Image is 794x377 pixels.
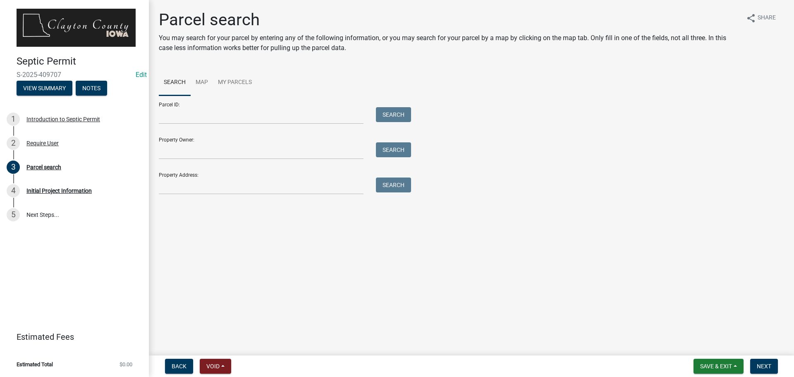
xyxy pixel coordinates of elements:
[17,71,132,79] span: S-2025-409707
[120,362,132,367] span: $0.00
[7,161,20,174] div: 3
[739,10,782,26] button: shareShare
[26,140,59,146] div: Require User
[76,85,107,92] wm-modal-confirm: Notes
[376,142,411,157] button: Search
[191,70,213,96] a: Map
[7,113,20,126] div: 1
[26,188,92,194] div: Initial Project Information
[206,363,220,370] span: Void
[213,70,257,96] a: My Parcels
[17,362,53,367] span: Estimated Total
[750,359,778,374] button: Next
[17,81,72,96] button: View Summary
[7,184,20,197] div: 4
[159,10,739,30] h1: Parcel search
[17,55,142,67] h4: Septic Permit
[76,81,107,96] button: Notes
[700,363,732,370] span: Save & Exit
[758,13,776,23] span: Share
[165,359,193,374] button: Back
[694,359,744,374] button: Save & Exit
[17,9,136,47] img: Clayton County, Iowa
[17,85,72,92] wm-modal-confirm: Summary
[26,164,61,170] div: Parcel search
[159,70,191,96] a: Search
[7,208,20,221] div: 5
[746,13,756,23] i: share
[7,137,20,150] div: 2
[26,116,100,122] div: Introduction to Septic Permit
[136,71,147,79] a: Edit
[376,107,411,122] button: Search
[200,359,231,374] button: Void
[376,178,411,192] button: Search
[159,33,739,53] p: You may search for your parcel by entering any of the following information, or you may search fo...
[7,329,136,345] a: Estimated Fees
[136,71,147,79] wm-modal-confirm: Edit Application Number
[757,363,771,370] span: Next
[172,363,187,370] span: Back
